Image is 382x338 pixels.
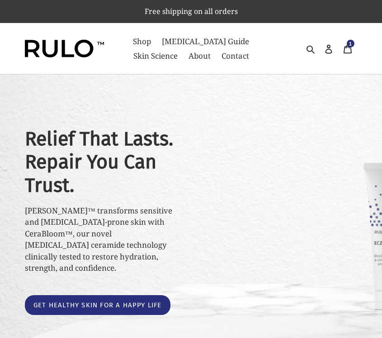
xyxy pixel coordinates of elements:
a: About [184,49,215,63]
span: [MEDICAL_DATA] Guide [162,36,249,47]
iframe: Gorgias live chat messenger [341,300,373,329]
p: Free shipping on all orders [1,1,381,22]
a: Shop [128,34,156,49]
span: Skin Science [133,51,178,61]
span: About [189,51,211,61]
p: [PERSON_NAME]™ transforms sensitive and [MEDICAL_DATA]-prone skin with CeraBloom™, our novel [MED... [25,205,175,274]
a: Get healthy skin for a happy life: Catalog [25,295,170,315]
a: 1 [338,38,357,59]
a: Skin Science [129,49,182,63]
h2: Relief That Lasts. Repair You Can Trust. [25,127,175,197]
a: [MEDICAL_DATA] Guide [157,34,254,49]
span: Contact [222,51,249,61]
a: Contact [217,49,254,63]
img: Rulo™ Skin [25,40,104,58]
span: Shop [133,36,151,47]
span: 1 [349,41,352,46]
